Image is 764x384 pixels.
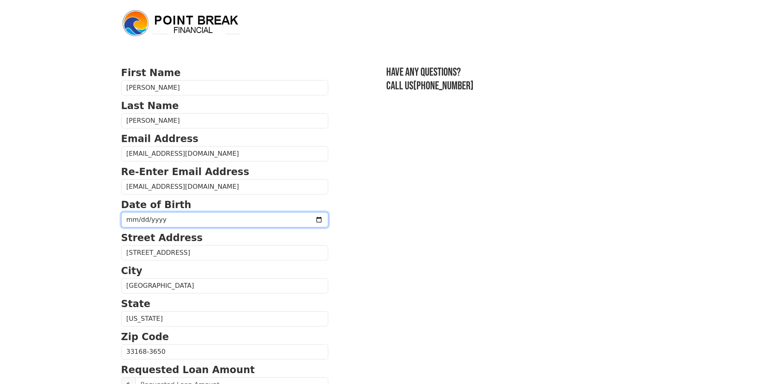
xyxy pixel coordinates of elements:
[121,133,199,145] strong: Email Address
[121,232,203,244] strong: Street Address
[121,113,328,128] input: Last Name
[121,146,328,161] input: Email Address
[121,67,181,78] strong: First Name
[121,166,249,178] strong: Re-Enter Email Address
[121,9,242,38] img: logo.png
[121,344,328,359] input: Zip Code
[121,199,191,211] strong: Date of Birth
[121,364,255,376] strong: Requested Loan Amount
[121,80,328,95] input: First Name
[121,298,151,310] strong: State
[386,79,643,93] h3: Call us
[121,179,328,194] input: Re-Enter Email Address
[121,100,179,111] strong: Last Name
[121,245,328,260] input: Street Address
[121,331,169,343] strong: Zip Code
[386,66,643,79] h3: Have any questions?
[413,79,474,93] a: [PHONE_NUMBER]
[121,265,143,277] strong: City
[121,278,328,293] input: City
